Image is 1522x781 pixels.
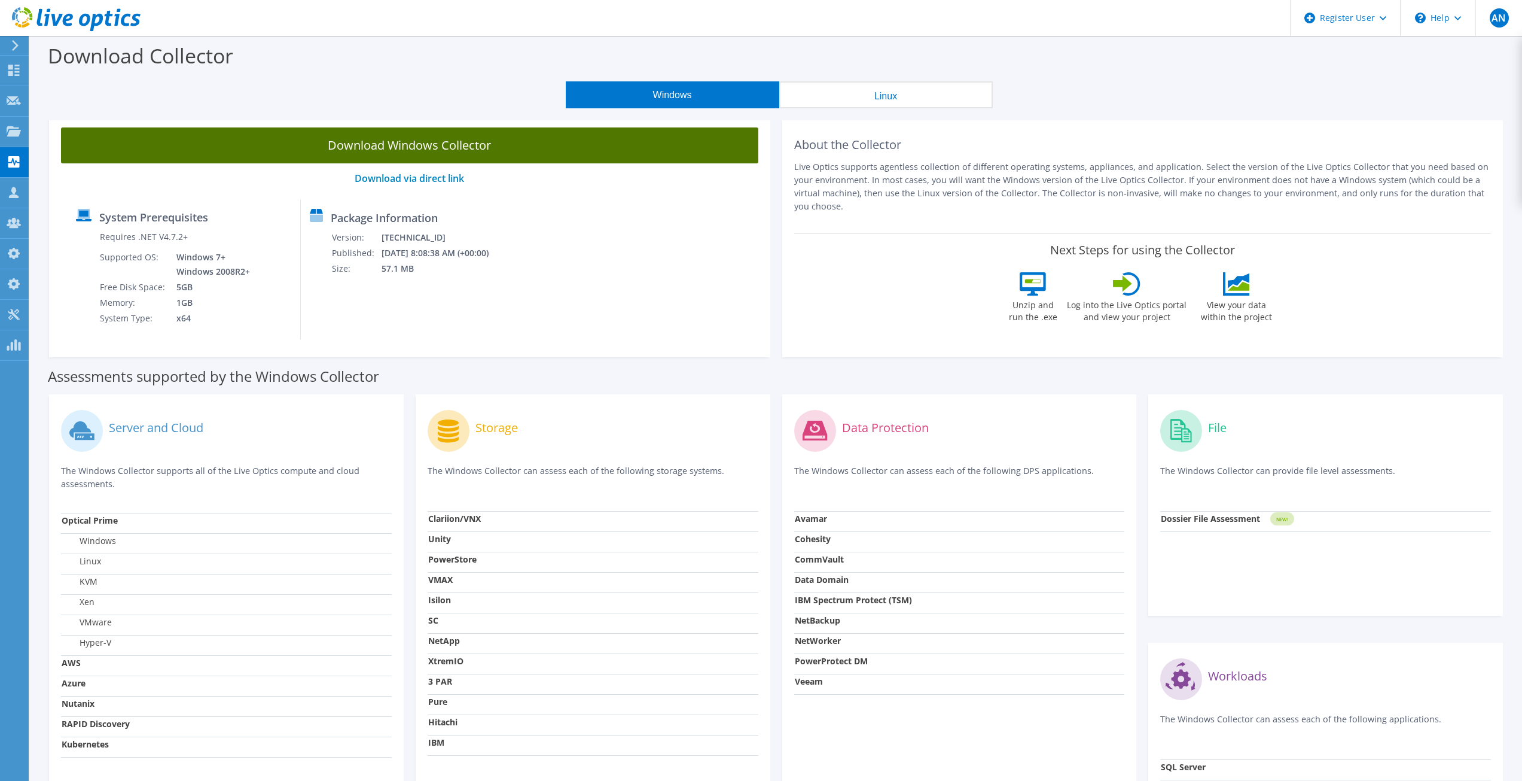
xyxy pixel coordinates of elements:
[795,594,912,606] strong: IBM Spectrum Protect (TSM)
[1050,243,1235,257] label: Next Steps for using the Collector
[62,535,116,547] label: Windows
[331,261,381,276] td: Size:
[99,279,167,295] td: Free Disk Space:
[48,42,233,69] label: Download Collector
[1160,464,1491,489] p: The Windows Collector can provide file level assessments.
[795,676,823,687] strong: Veeam
[62,616,112,628] label: VMware
[62,718,130,730] strong: RAPID Discovery
[566,81,779,108] button: Windows
[428,696,447,707] strong: Pure
[1160,713,1491,737] p: The Windows Collector can assess each of the following applications.
[62,596,94,608] label: Xen
[1415,13,1426,23] svg: \n
[62,677,86,689] strong: Azure
[1208,422,1227,434] label: File
[99,250,167,279] td: Supported OS:
[99,311,167,326] td: System Type:
[61,464,392,491] p: The Windows Collector supports all of the Live Optics compute and cloud assessments.
[62,739,109,750] strong: Kubernetes
[428,513,481,524] strong: Clariion/VNX
[62,576,97,588] label: KVM
[62,515,118,526] strong: Optical Prime
[428,464,758,489] p: The Windows Collector can assess each of the following storage systems.
[355,172,464,185] a: Download via direct link
[1066,296,1187,323] label: Log into the Live Optics portal and view your project
[842,422,929,434] label: Data Protection
[167,279,252,295] td: 5GB
[1490,8,1509,28] span: AN
[795,615,840,626] strong: NetBackup
[62,637,111,649] label: Hyper-V
[48,370,379,382] label: Assessments supported by the Windows Collector
[428,615,438,626] strong: SC
[1193,296,1279,323] label: View your data within the project
[428,594,451,606] strong: Isilon
[795,513,827,524] strong: Avamar
[475,422,518,434] label: Storage
[99,295,167,311] td: Memory:
[109,422,203,434] label: Server and Cloud
[428,655,463,667] strong: XtremIO
[779,81,993,108] button: Linux
[99,211,208,223] label: System Prerequisites
[1208,670,1267,682] label: Workloads
[331,245,381,261] td: Published:
[381,245,505,261] td: [DATE] 8:08:38 AM (+00:00)
[794,138,1492,152] h2: About the Collector
[1161,513,1260,524] strong: Dossier File Assessment
[428,737,444,748] strong: IBM
[167,295,252,311] td: 1GB
[62,698,94,709] strong: Nutanix
[795,655,868,667] strong: PowerProtect DM
[795,574,849,585] strong: Data Domain
[794,160,1492,213] p: Live Optics supports agentless collection of different operating systems, appliances, and applica...
[795,533,831,545] strong: Cohesity
[381,261,505,276] td: 57.1 MB
[428,533,451,545] strong: Unity
[428,676,452,687] strong: 3 PAR
[1161,761,1206,773] strong: SQL Server
[62,657,81,668] strong: AWS
[331,230,381,245] td: Version:
[428,554,477,565] strong: PowerStore
[331,212,438,224] label: Package Information
[100,231,188,243] label: Requires .NET V4.7.2+
[381,230,505,245] td: [TECHNICAL_ID]
[167,250,252,279] td: Windows 7+ Windows 2008R2+
[1005,296,1060,323] label: Unzip and run the .exe
[795,554,844,565] strong: CommVault
[794,464,1125,489] p: The Windows Collector can assess each of the following DPS applications.
[428,716,457,728] strong: Hitachi
[428,574,453,585] strong: VMAX
[167,311,252,326] td: x64
[61,127,758,163] a: Download Windows Collector
[428,635,460,646] strong: NetApp
[795,635,841,646] strong: NetWorker
[62,555,101,567] label: Linux
[1276,516,1288,522] tspan: NEW!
